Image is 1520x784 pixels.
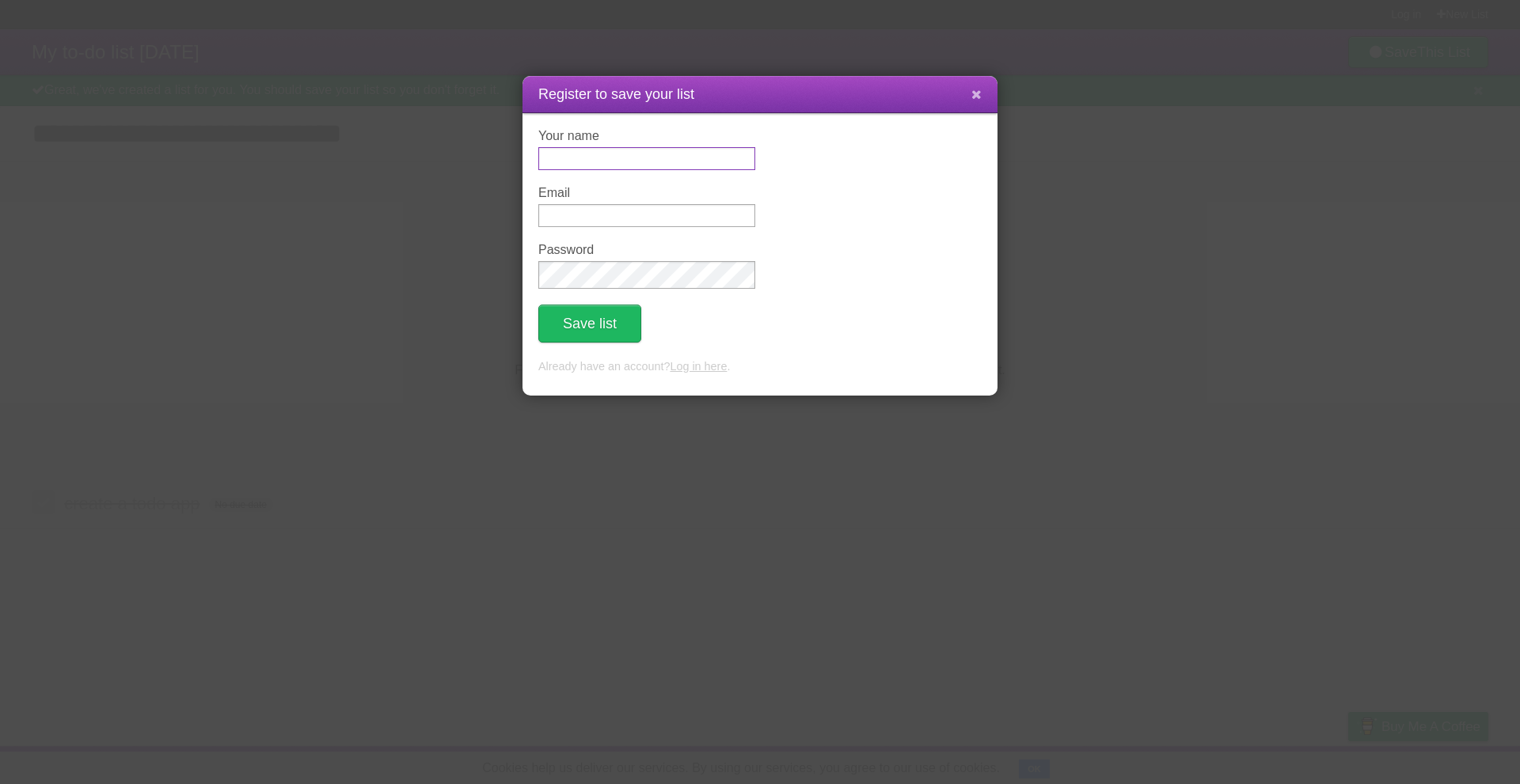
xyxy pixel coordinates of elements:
[670,360,727,373] a: Log in here
[538,84,982,105] h1: Register to save your list
[538,243,755,257] label: Password
[538,358,982,376] p: Already have an account? .
[538,186,755,200] label: Email
[538,129,755,143] label: Your name
[538,305,641,343] button: Save list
